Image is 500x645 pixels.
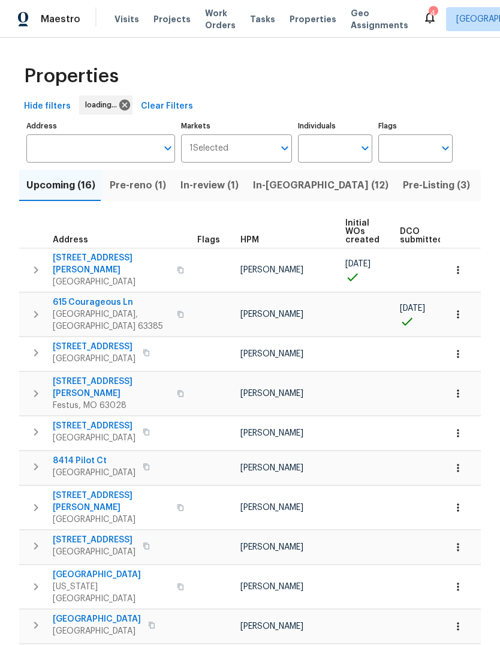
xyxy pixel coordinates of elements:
[276,140,293,157] button: Open
[250,15,275,23] span: Tasks
[53,296,170,308] span: 615 Courageous Ln
[53,420,135,432] span: [STREET_ADDRESS]
[197,236,220,244] span: Flags
[253,177,388,194] span: In-[GEOGRAPHIC_DATA] (12)
[53,432,135,444] span: [GEOGRAPHIC_DATA]
[53,455,135,467] span: 8414 Pilot Ct
[26,177,95,194] span: Upcoming (16)
[378,122,453,130] label: Flags
[181,122,293,130] label: Markets
[400,227,443,244] span: DCO submitted
[403,177,470,194] span: Pre-Listing (3)
[53,534,135,546] span: [STREET_ADDRESS]
[41,13,80,25] span: Maestro
[240,583,303,591] span: [PERSON_NAME]
[53,613,141,625] span: [GEOGRAPHIC_DATA]
[240,464,303,472] span: [PERSON_NAME]
[205,7,236,31] span: Work Orders
[53,276,170,288] span: [GEOGRAPHIC_DATA]
[345,260,371,268] span: [DATE]
[357,140,374,157] button: Open
[53,546,135,558] span: [GEOGRAPHIC_DATA]
[26,122,175,130] label: Address
[400,304,425,313] span: [DATE]
[240,543,303,551] span: [PERSON_NAME]
[153,13,191,25] span: Projects
[298,122,372,130] label: Individuals
[141,99,193,114] span: Clear Filters
[351,7,408,31] span: Geo Assignments
[53,308,170,332] span: [GEOGRAPHIC_DATA], [GEOGRAPHIC_DATA] 63385
[240,350,303,358] span: [PERSON_NAME]
[136,95,198,118] button: Clear Filters
[53,353,135,365] span: [GEOGRAPHIC_DATA]
[429,7,437,19] div: 4
[345,219,379,244] span: Initial WOs created
[53,341,135,353] span: [STREET_ADDRESS]
[240,236,259,244] span: HPM
[53,569,170,581] span: [GEOGRAPHIC_DATA]
[53,252,170,276] span: [STREET_ADDRESS][PERSON_NAME]
[240,429,303,437] span: [PERSON_NAME]
[437,140,454,157] button: Open
[53,236,88,244] span: Address
[240,310,303,319] span: [PERSON_NAME]
[79,95,132,115] div: loading...
[189,143,228,154] span: 1 Selected
[53,581,170,605] span: [US_STATE][GEOGRAPHIC_DATA]
[159,140,176,157] button: Open
[24,70,119,82] span: Properties
[53,467,135,479] span: [GEOGRAPHIC_DATA]
[180,177,239,194] span: In-review (1)
[85,99,122,111] span: loading...
[240,622,303,631] span: [PERSON_NAME]
[290,13,336,25] span: Properties
[240,266,303,274] span: [PERSON_NAME]
[53,376,170,400] span: [STREET_ADDRESS][PERSON_NAME]
[115,13,139,25] span: Visits
[240,389,303,398] span: [PERSON_NAME]
[53,400,170,412] span: Festus, MO 63028
[53,490,170,514] span: [STREET_ADDRESS][PERSON_NAME]
[110,177,166,194] span: Pre-reno (1)
[24,99,71,114] span: Hide filters
[240,503,303,512] span: [PERSON_NAME]
[19,95,76,118] button: Hide filters
[53,514,170,526] span: [GEOGRAPHIC_DATA]
[53,625,141,637] span: [GEOGRAPHIC_DATA]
